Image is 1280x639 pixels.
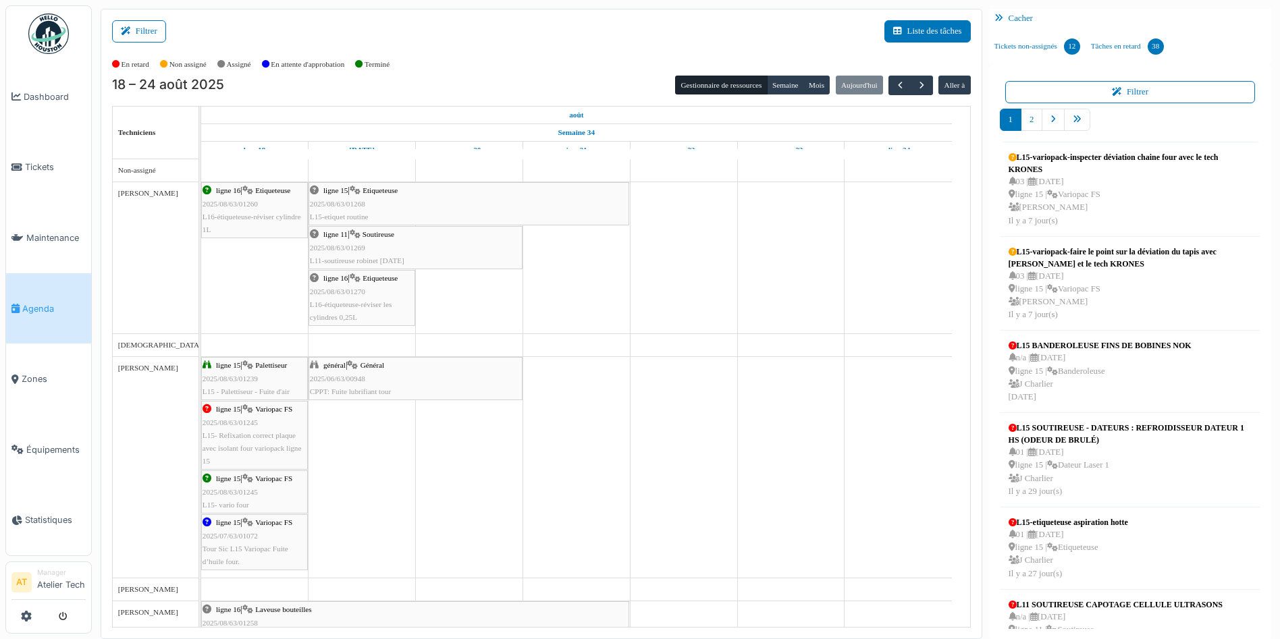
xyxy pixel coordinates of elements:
a: L15-etiqueteuse aspiration hotte 01 |[DATE] ligne 15 |Etiqueteuse J CharlierIl y a 27 jour(s) [1005,513,1131,584]
li: Atelier Tech [37,567,86,596]
div: 03 | [DATE] ligne 15 | Variopac FS [PERSON_NAME] Il y a 7 jour(s) [1009,175,1252,227]
span: L15- Refixation correct plaque avec isolant four variopack ligne 15 [203,431,302,465]
button: Aujourd'hui [836,76,883,94]
a: 22 août 2025 [669,142,699,159]
span: Variopac FS [255,405,292,413]
span: Soutireuse [363,230,394,238]
a: 19 août 2025 [346,142,378,159]
div: 03 | [DATE] ligne 15 | Variopac FS [PERSON_NAME] Il y a 7 jour(s) [1009,270,1252,322]
div: n/a | [DATE] ligne 15 | Banderoleuse J Charlier [DATE] [1009,352,1192,404]
div: Manager [37,567,86,578]
div: 12 [1064,38,1080,55]
span: Variopac FS [255,518,292,526]
label: En retard [122,59,149,70]
span: L15 - Palettiseur - Fuite d'air [203,387,290,395]
a: Tickets [6,132,91,203]
nav: pager [1000,109,1261,142]
a: L15 BANDEROLEUSE FINS DE BOBINES NOK n/a |[DATE] ligne 15 |Banderoleuse J Charlier[DATE] [1005,336,1195,407]
div: | [310,359,521,398]
div: [PERSON_NAME] [118,362,193,374]
span: Maintenance [26,231,86,244]
span: Général [361,361,384,369]
a: Maintenance [6,202,91,273]
span: 2025/08/63/01239 [203,374,258,383]
a: Zones [6,343,91,414]
div: | [310,184,628,223]
label: Non assigné [169,59,207,70]
span: ligne 15 [216,405,240,413]
a: Dashboard [6,61,91,132]
a: Tâches en retard [1086,28,1169,65]
a: 1 [1000,109,1021,131]
span: ligne 15 [216,361,240,369]
div: | [203,516,306,568]
label: Terminé [365,59,390,70]
a: L15-variopack-inspecter déviation chaine four avec le tech KRONES 03 |[DATE] ligne 15 |Variopac F... [1005,148,1256,231]
button: Liste des tâches [884,20,971,43]
a: Semaine 34 [555,124,598,141]
span: 2025/08/63/01268 [310,200,365,208]
span: Équipements [26,443,86,456]
span: 2025/08/63/01260 [203,200,258,208]
span: 2025/07/63/01072 [203,532,258,540]
span: ligne 11 [323,230,348,238]
span: 2025/08/63/01270 [310,287,365,296]
a: 23 août 2025 [775,142,806,159]
button: Suivant [911,76,933,95]
button: Précédent [888,76,911,95]
a: L15-variopack-faire le point sur la déviation du tapis avec [PERSON_NAME] et le tech KRONES 03 |[... [1005,242,1256,325]
a: 24 août 2025 [883,142,913,159]
span: Statistiques [25,513,86,526]
div: [PERSON_NAME] [118,188,193,199]
div: 01 | [DATE] ligne 15 | Etiqueteuse J Charlier Il y a 27 jour(s) [1009,528,1128,580]
div: 01 | [DATE] ligne 15 | Dateur Laser 1 J Charlier Il y a 29 jour(s) [1009,446,1252,498]
span: ligne 16 [323,274,348,282]
div: Cacher [989,9,1272,28]
button: Filtrer [112,20,166,43]
span: Etiqueteuse [363,274,398,282]
span: Tour Sic L15 Variopac Fuite d’huile four. [203,545,288,565]
a: 21 août 2025 [562,142,591,159]
div: [PERSON_NAME] [118,584,193,595]
div: [DEMOGRAPHIC_DATA][PERSON_NAME] [118,339,193,351]
div: | [310,228,521,267]
a: 2 [1021,109,1042,131]
div: L15-variopack-faire le point sur la déviation du tapis avec [PERSON_NAME] et le tech KRONES [1009,246,1252,270]
button: Aller à [938,76,970,94]
div: L15 SOUTIREUSE - DATEURS : REFROIDISSEUR DATEUR 1 HS (ODEUR DE BRULÉ) [1009,422,1252,446]
div: | [203,184,306,236]
a: 20 août 2025 [454,142,484,159]
span: Palettiseur [255,361,287,369]
li: AT [11,572,32,592]
span: L15-etiquet routine [310,213,369,221]
span: ligne 15 [323,186,348,194]
div: | [203,472,306,511]
span: ligne 16 [216,186,240,194]
span: Agenda [22,302,86,315]
a: AT ManagerAtelier Tech [11,567,86,600]
div: | [203,403,306,468]
div: L15-variopack-inspecter déviation chaine four avec le tech KRONES [1009,151,1252,175]
button: Semaine [767,76,804,94]
span: Laveuse bouteilles [255,605,312,613]
span: Techniciens [118,128,156,136]
div: | [203,359,306,398]
div: | [310,272,414,324]
a: L15 SOUTIREUSE - DATEURS : REFROIDISSEUR DATEUR 1 HS (ODEUR DE BRULÉ) 01 |[DATE] ligne 15 |Dateur... [1005,418,1256,501]
label: En attente d'approbation [271,59,344,70]
a: Agenda [6,273,91,344]
h2: 18 – 24 août 2025 [112,77,224,93]
span: 2025/08/63/01245 [203,418,258,426]
a: Tickets non-assignés [989,28,1086,65]
div: Non-assigné [118,165,193,176]
a: 18 août 2025 [240,142,269,159]
div: L15-etiqueteuse aspiration hotte [1009,516,1128,528]
img: Badge_color-CXgf-gQk.svg [28,13,69,54]
span: L16-étiqueteuse-réviser cylindre 1L [203,213,301,233]
button: Filtrer [1005,81,1256,103]
button: Gestionnaire de ressources [675,76,767,94]
a: Équipements [6,414,91,485]
span: L11-soutireuse robinet [DATE] [310,256,404,265]
span: L16-étiqueteuse-réviser les cylindres 0,25L [310,300,392,321]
